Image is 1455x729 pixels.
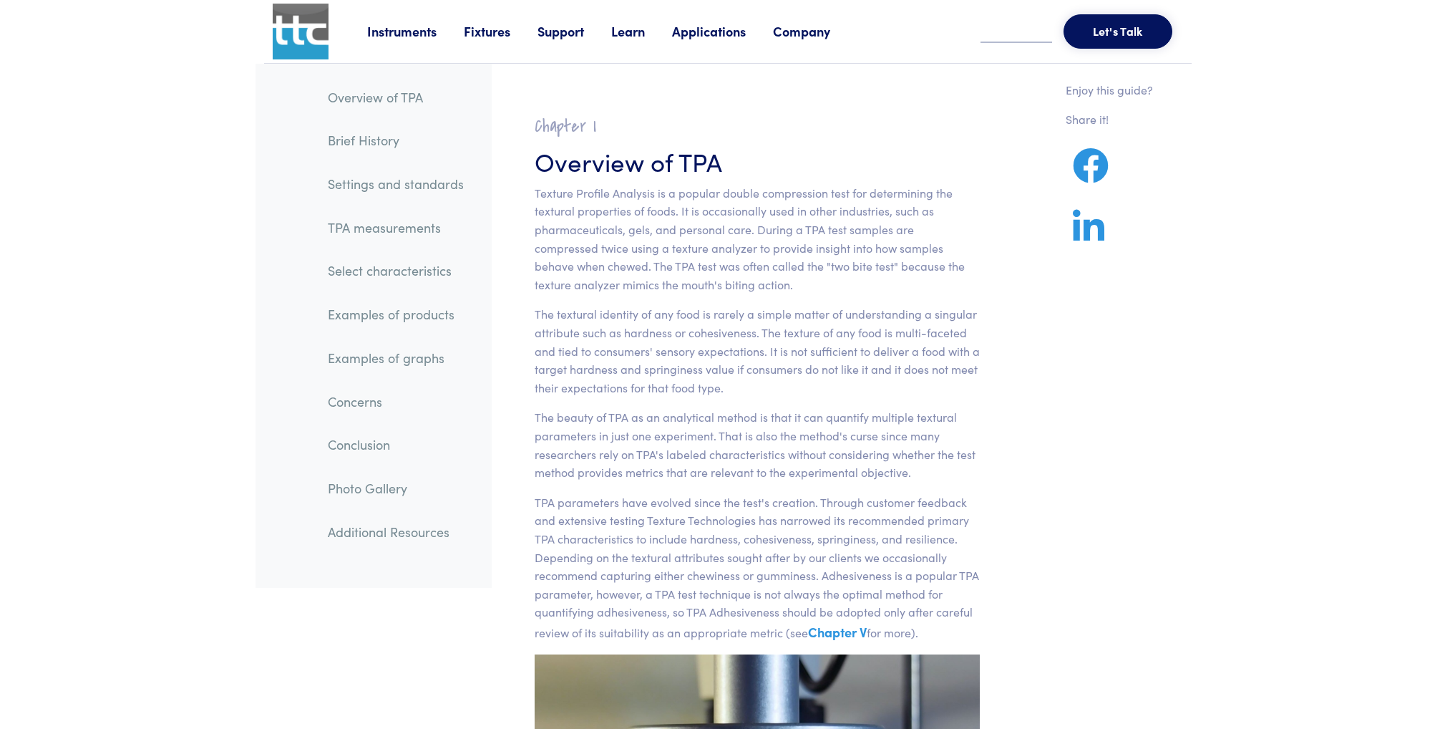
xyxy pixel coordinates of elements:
[316,342,475,375] a: Examples of graphs
[316,472,475,505] a: Photo Gallery
[464,22,537,40] a: Fixtures
[1066,81,1153,100] p: Enjoy this guide?
[535,493,980,643] p: TPA parameters have evolved since the test's creation. Through customer feedback and extensive te...
[1066,226,1111,244] a: Share on LinkedIn
[1066,110,1153,129] p: Share it!
[537,22,611,40] a: Support
[611,22,672,40] a: Learn
[316,211,475,244] a: TPA measurements
[316,516,475,549] a: Additional Resources
[367,22,464,40] a: Instruments
[535,143,980,178] h3: Overview of TPA
[672,22,773,40] a: Applications
[316,254,475,287] a: Select characteristics
[273,4,329,59] img: ttc_logo_1x1_v1.0.png
[316,168,475,201] a: Settings and standards
[1064,14,1172,49] button: Let's Talk
[316,298,475,331] a: Examples of products
[535,305,980,397] p: The textural identity of any food is rarely a simple matter of understanding a singular attribute...
[773,22,857,40] a: Company
[535,115,980,137] h2: Chapter I
[316,81,475,114] a: Overview of TPA
[535,408,980,481] p: The beauty of TPA as an analytical method is that it can quantify multiple textural parameters in...
[535,184,980,294] p: Texture Profile Analysis is a popular double compression test for determining the textural proper...
[808,623,867,641] a: Chapter V
[316,385,475,418] a: Concerns
[316,124,475,157] a: Brief History
[316,428,475,461] a: Conclusion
